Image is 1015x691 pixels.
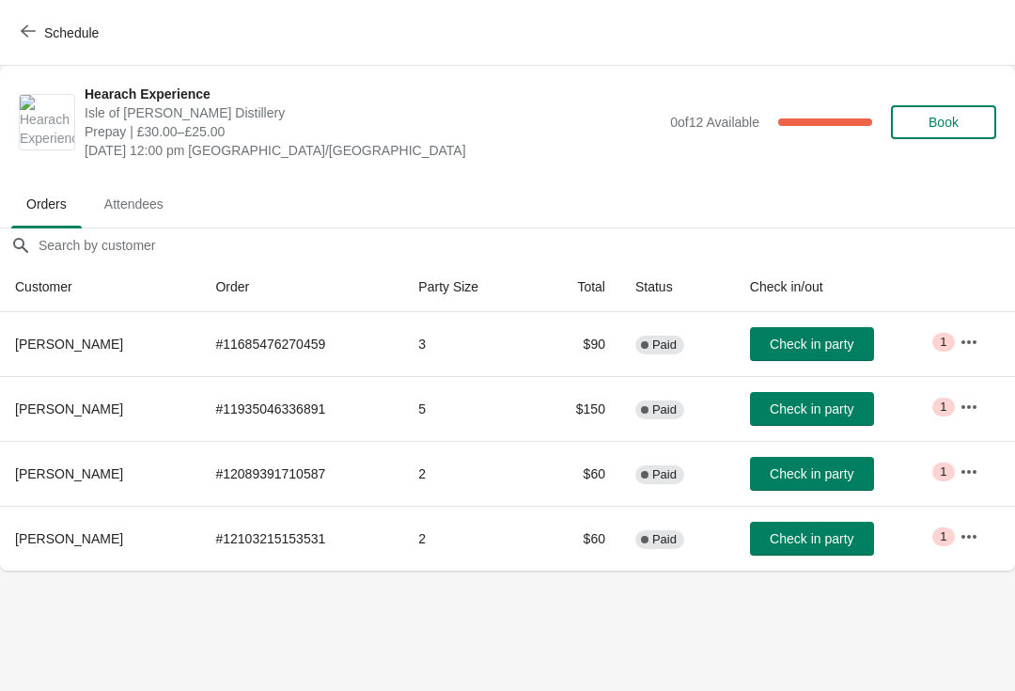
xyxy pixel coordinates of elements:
span: [PERSON_NAME] [15,337,123,352]
td: $60 [534,441,620,506]
button: Check in party [750,327,874,361]
th: Check in/out [735,262,945,312]
button: Check in party [750,522,874,556]
button: Book [891,105,996,139]
td: $90 [534,312,620,376]
span: [DATE] 12:00 pm [GEOGRAPHIC_DATA]/[GEOGRAPHIC_DATA] [85,141,661,160]
span: Orders [11,187,82,221]
td: 2 [403,506,534,571]
span: Check in party [770,401,853,416]
span: Paid [652,467,677,482]
span: Check in party [770,531,853,546]
span: Schedule [44,25,99,40]
span: Check in party [770,337,853,352]
span: [PERSON_NAME] [15,466,123,481]
span: Attendees [89,187,179,221]
th: Order [200,262,403,312]
span: 1 [940,464,946,479]
span: [PERSON_NAME] [15,531,123,546]
span: [PERSON_NAME] [15,401,123,416]
span: Check in party [770,466,853,481]
td: # 11935046336891 [200,376,403,441]
span: 0 of 12 Available [670,115,759,130]
td: 5 [403,376,534,441]
td: # 12089391710587 [200,441,403,506]
td: # 11685476270459 [200,312,403,376]
button: Check in party [750,392,874,426]
span: Book [929,115,959,130]
span: Hearach Experience [85,85,661,103]
span: Isle of [PERSON_NAME] Distillery [85,103,661,122]
th: Party Size [403,262,534,312]
button: Check in party [750,457,874,491]
td: $60 [534,506,620,571]
th: Total [534,262,620,312]
span: Prepay | £30.00–£25.00 [85,122,661,141]
img: Hearach Experience [20,95,74,149]
span: Paid [652,338,677,353]
td: # 12103215153531 [200,506,403,571]
span: Paid [652,402,677,417]
button: Schedule [9,16,114,50]
span: 1 [940,335,946,350]
input: Search by customer [38,228,1015,262]
span: 1 [940,400,946,415]
td: $150 [534,376,620,441]
span: Paid [652,532,677,547]
span: 1 [940,529,946,544]
td: 2 [403,441,534,506]
th: Status [620,262,735,312]
td: 3 [403,312,534,376]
